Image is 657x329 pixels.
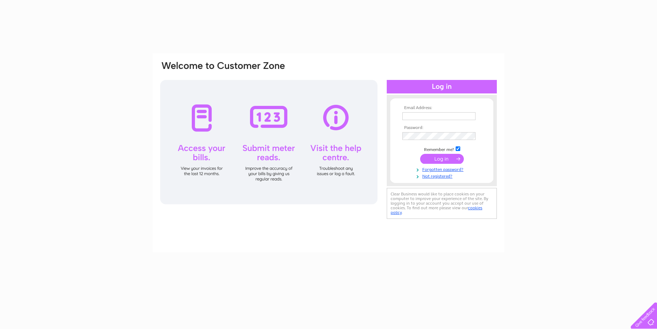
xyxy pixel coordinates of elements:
[401,106,483,110] th: Email Address:
[401,145,483,152] td: Remember me?
[401,125,483,130] th: Password:
[402,166,483,172] a: Forgotten password?
[420,154,464,164] input: Submit
[402,172,483,179] a: Not registered?
[391,205,482,215] a: cookies policy
[387,188,497,219] div: Clear Business would like to place cookies on your computer to improve your experience of the sit...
